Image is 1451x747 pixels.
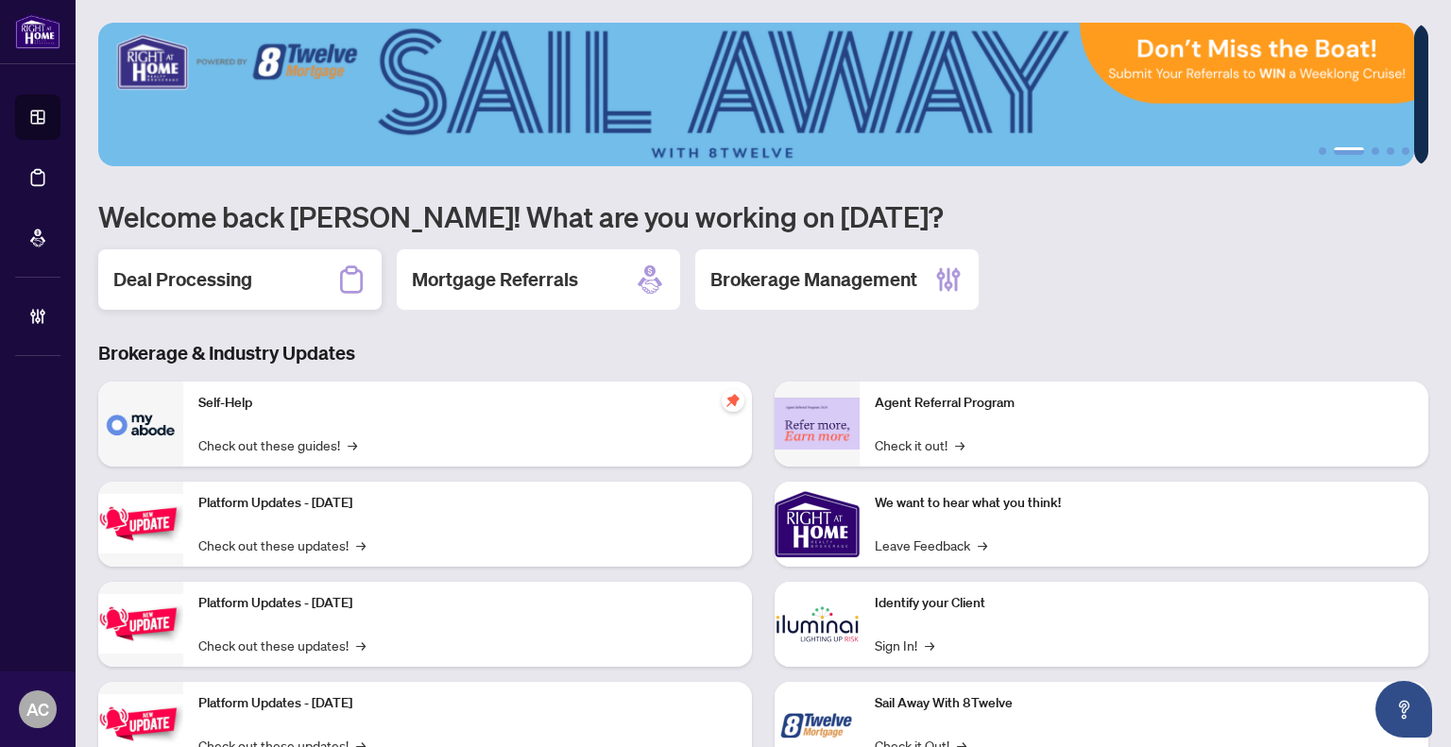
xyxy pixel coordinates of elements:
p: Self-Help [198,393,737,414]
p: Platform Updates - [DATE] [198,493,737,514]
span: → [978,535,987,555]
img: logo [15,14,60,49]
img: Platform Updates - July 8, 2025 [98,594,183,654]
span: → [955,434,964,455]
a: Check out these guides!→ [198,434,357,455]
button: 5 [1402,147,1409,155]
h1: Welcome back [PERSON_NAME]! What are you working on [DATE]? [98,198,1428,234]
button: 1 [1319,147,1326,155]
span: → [356,635,366,655]
h3: Brokerage & Industry Updates [98,340,1428,366]
img: Slide 1 [98,23,1414,166]
p: Agent Referral Program [875,393,1413,414]
p: Sail Away With 8Twelve [875,693,1413,714]
a: Check out these updates!→ [198,535,366,555]
img: Self-Help [98,382,183,467]
span: AC [26,696,49,722]
h2: Brokerage Management [710,266,917,293]
button: Open asap [1375,681,1432,738]
h2: Mortgage Referrals [412,266,578,293]
h2: Deal Processing [113,266,252,293]
span: → [348,434,357,455]
img: We want to hear what you think! [775,482,860,567]
a: Check it out!→ [875,434,964,455]
a: Check out these updates!→ [198,635,366,655]
p: We want to hear what you think! [875,493,1413,514]
img: Identify your Client [775,582,860,667]
span: → [925,635,934,655]
a: Sign In!→ [875,635,934,655]
p: Identify your Client [875,593,1413,614]
button: 3 [1372,147,1379,155]
button: 4 [1387,147,1394,155]
span: pushpin [722,389,744,412]
img: Agent Referral Program [775,398,860,450]
p: Platform Updates - [DATE] [198,693,737,714]
p: Platform Updates - [DATE] [198,593,737,614]
a: Leave Feedback→ [875,535,987,555]
img: Platform Updates - July 21, 2025 [98,494,183,553]
button: 2 [1334,147,1364,155]
span: → [356,535,366,555]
